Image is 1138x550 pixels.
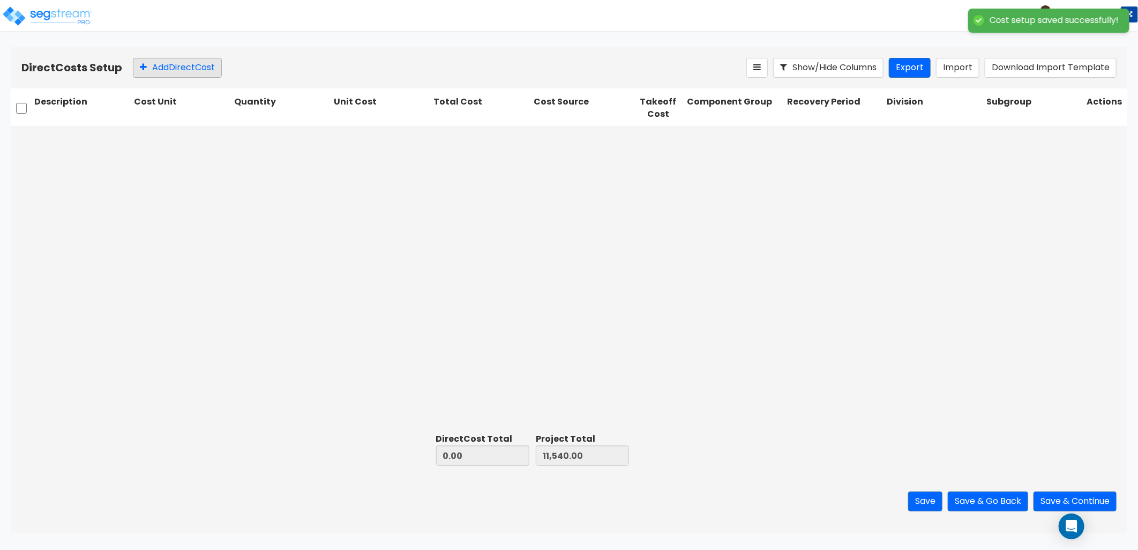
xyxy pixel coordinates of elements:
button: Import [936,58,979,78]
div: Takeoff Cost [631,94,685,123]
div: Project Total [536,433,629,445]
div: Description [32,94,132,123]
div: Cost setup saved successfully! [990,15,1119,26]
div: Cost Unit [132,94,231,123]
b: Direct Costs Setup [21,60,122,75]
button: Reorder Items [746,58,768,78]
button: Save & Go Back [948,492,1028,511]
div: Quantity [232,94,332,123]
div: Unit Cost [332,94,431,123]
button: Save [908,492,942,511]
button: Download Import Template [985,58,1117,78]
img: avatar.png [1036,5,1055,24]
div: Component Group [685,94,784,123]
div: Subgroup [985,94,1084,123]
button: AddDirectCost [133,58,222,78]
div: Open Intercom Messenger [1059,514,1084,539]
img: logo_pro_r.png [2,5,93,27]
button: Show/Hide Columns [773,58,884,78]
button: Save & Continue [1034,492,1117,511]
div: Recovery Period [785,94,885,123]
div: Total Cost [432,94,531,123]
div: Actions [1084,94,1127,123]
div: Direct Cost Total [436,433,529,445]
div: Cost Source [531,94,631,123]
div: Division [885,94,984,123]
button: Export [889,58,931,78]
